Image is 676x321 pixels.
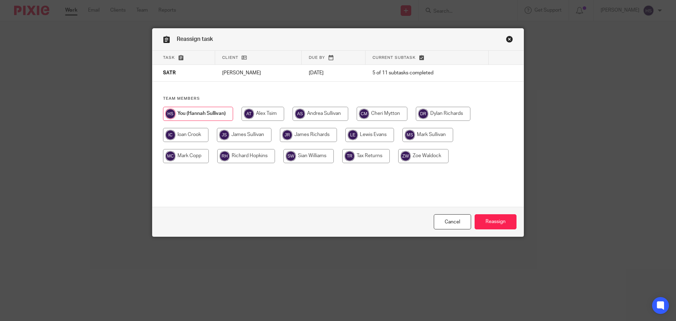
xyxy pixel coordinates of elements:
[434,214,471,229] a: Close this dialog window
[222,69,295,76] p: [PERSON_NAME]
[365,65,489,82] td: 5 of 11 subtasks completed
[163,96,513,101] h4: Team members
[309,56,325,60] span: Due by
[475,214,517,229] input: Reassign
[222,56,238,60] span: Client
[506,36,513,45] a: Close this dialog window
[163,56,175,60] span: Task
[177,36,213,42] span: Reassign task
[309,69,358,76] p: [DATE]
[163,71,176,76] span: SATR
[373,56,416,60] span: Current subtask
